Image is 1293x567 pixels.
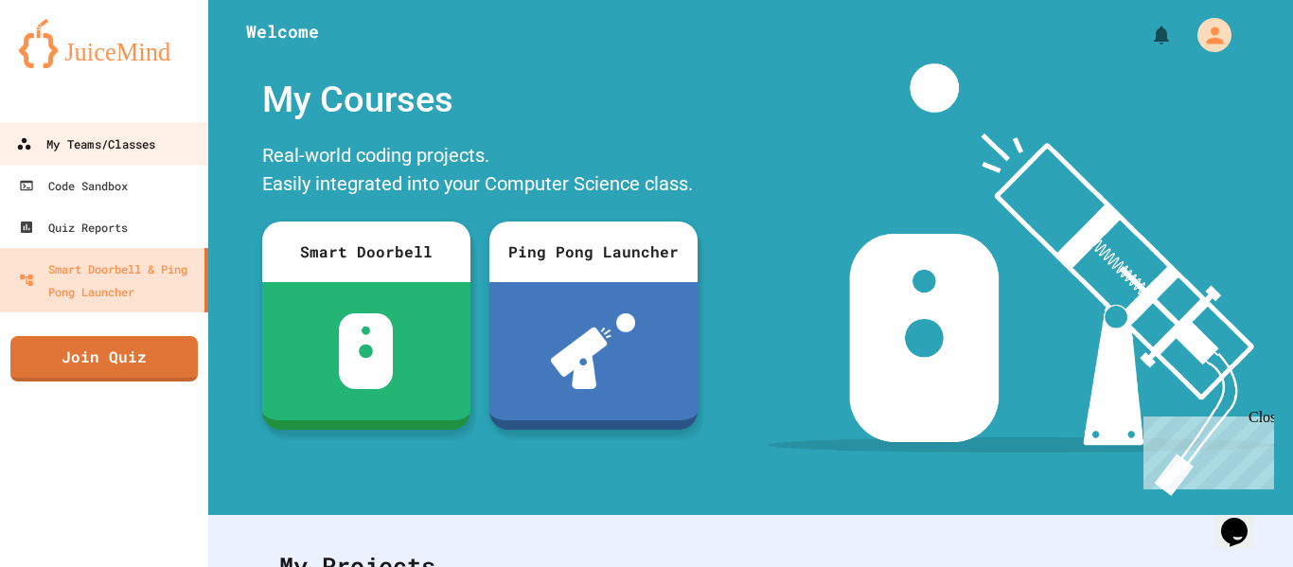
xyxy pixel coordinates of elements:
div: My Courses [253,63,707,136]
iframe: chat widget [1136,409,1274,489]
div: Real-world coding projects. Easily integrated into your Computer Science class. [253,136,707,207]
img: sdb-white.svg [339,313,393,389]
div: My Account [1178,13,1236,57]
img: logo-orange.svg [19,19,189,68]
div: Smart Doorbell [262,221,470,282]
div: Smart Doorbell & Ping Pong Launcher [19,257,197,303]
div: My Teams/Classes [16,133,155,156]
div: Code Sandbox [19,174,128,197]
div: My Notifications [1115,19,1178,51]
img: ppl-with-ball.png [551,313,635,389]
div: Quiz Reports [19,216,128,239]
div: Chat with us now!Close [8,8,131,120]
div: Ping Pong Launcher [489,221,698,282]
a: Join Quiz [10,336,198,381]
img: banner-image-my-projects.png [768,63,1275,496]
iframe: chat widget [1213,491,1274,548]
